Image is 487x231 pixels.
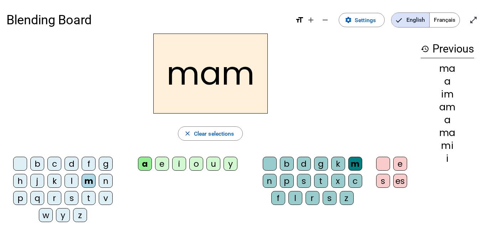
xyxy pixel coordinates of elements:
div: g [99,157,113,171]
div: m [348,157,362,171]
div: s [323,191,337,205]
div: es [393,174,407,188]
div: n [263,174,277,188]
div: h [13,174,27,188]
div: im [421,89,474,99]
div: n [99,174,113,188]
div: x [331,174,345,188]
div: d [65,157,78,171]
button: Settings [339,13,385,27]
div: f [82,157,96,171]
div: z [340,191,354,205]
button: Increase font size [304,13,318,27]
div: r [47,191,61,205]
div: l [288,191,302,205]
div: q [30,191,44,205]
div: mi [421,141,474,150]
div: am [421,102,474,112]
mat-icon: open_in_full [469,16,478,24]
div: j [30,174,44,188]
mat-icon: close [184,130,191,137]
div: a [138,157,152,171]
div: d [297,157,311,171]
button: Clear selections [178,126,243,141]
div: s [65,191,78,205]
span: Settings [355,15,376,25]
div: t [314,174,328,188]
span: Français [430,13,460,27]
div: v [99,191,113,205]
div: i [421,154,474,163]
button: Enter full screen [466,13,481,27]
div: t [82,191,96,205]
div: z [73,208,87,222]
mat-icon: add [307,16,315,24]
div: e [393,157,407,171]
div: c [348,174,362,188]
mat-icon: format_size [295,16,304,24]
span: Clear selections [194,129,234,139]
div: k [331,157,345,171]
div: o [189,157,203,171]
div: s [376,174,390,188]
div: p [280,174,294,188]
div: i [172,157,186,171]
div: l [65,174,78,188]
button: Decrease font size [318,13,332,27]
div: p [13,191,27,205]
mat-icon: history [421,45,429,53]
h1: Blending Board [6,7,289,33]
mat-icon: remove [321,16,329,24]
div: m [82,174,96,188]
div: ma [421,128,474,137]
div: u [206,157,220,171]
div: f [271,191,285,205]
div: e [155,157,169,171]
div: s [297,174,311,188]
div: w [39,208,53,222]
h2: mam [153,34,268,114]
div: r [306,191,319,205]
div: g [314,157,328,171]
mat-button-toggle-group: Language selection [391,12,460,27]
div: b [280,157,294,171]
div: a [421,76,474,86]
div: y [56,208,70,222]
div: y [224,157,237,171]
mat-icon: settings [345,16,352,24]
div: a [421,115,474,125]
div: k [47,174,61,188]
div: b [30,157,44,171]
span: English [391,13,429,27]
h3: Previous [421,40,474,58]
div: ma [421,64,474,73]
div: c [47,157,61,171]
